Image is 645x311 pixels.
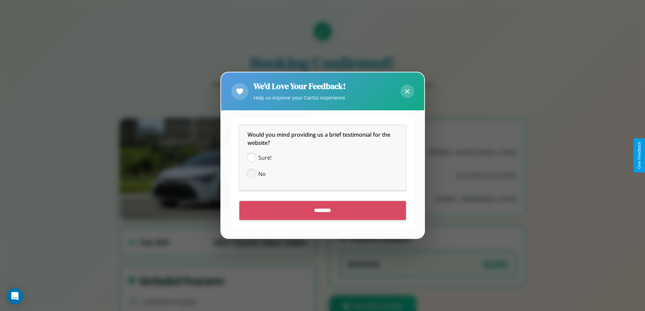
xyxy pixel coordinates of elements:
p: Help us improve your CarGo experience [254,93,346,102]
div: Open Intercom Messenger [7,288,23,304]
span: Would you mind providing us a brief testimonial for the website? [248,131,392,147]
div: Give Feedback [637,142,642,169]
span: Sure! [258,154,272,162]
span: No [258,170,266,178]
h2: We'd Love Your Feedback! [254,81,346,92]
